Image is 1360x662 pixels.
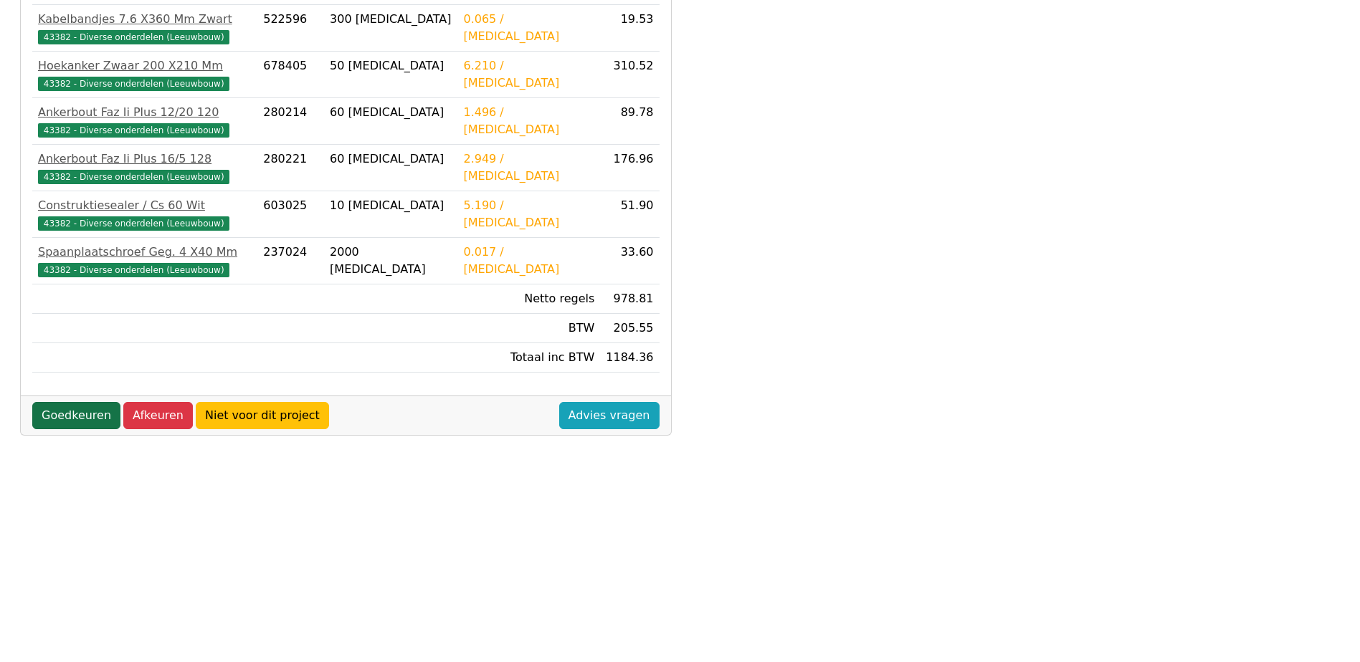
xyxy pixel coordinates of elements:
[38,150,252,168] div: Ankerbout Faz Ii Plus 16/5 128
[600,5,659,52] td: 19.53
[463,104,594,138] div: 1.496 / [MEDICAL_DATA]
[257,52,324,98] td: 678405
[38,244,252,278] a: Spaanplaatschroef Geg. 4 X40 Mm43382 - Diverse onderdelen (Leeuwbouw)
[38,244,252,261] div: Spaanplaatschroef Geg. 4 X40 Mm
[123,402,193,429] a: Afkeuren
[463,244,594,278] div: 0.017 / [MEDICAL_DATA]
[38,197,252,214] div: Construktiesealer / Cs 60 Wit
[257,98,324,145] td: 280214
[600,98,659,145] td: 89.78
[600,284,659,314] td: 978.81
[38,123,229,138] span: 43382 - Diverse onderdelen (Leeuwbouw)
[38,30,229,44] span: 43382 - Diverse onderdelen (Leeuwbouw)
[38,77,229,91] span: 43382 - Diverse onderdelen (Leeuwbouw)
[600,52,659,98] td: 310.52
[330,150,452,168] div: 60 [MEDICAL_DATA]
[330,244,452,278] div: 2000 [MEDICAL_DATA]
[457,284,600,314] td: Netto regels
[330,11,452,28] div: 300 [MEDICAL_DATA]
[32,402,120,429] a: Goedkeuren
[463,150,594,185] div: 2.949 / [MEDICAL_DATA]
[38,197,252,231] a: Construktiesealer / Cs 60 Wit43382 - Diverse onderdelen (Leeuwbouw)
[38,104,252,138] a: Ankerbout Faz Ii Plus 12/20 12043382 - Diverse onderdelen (Leeuwbouw)
[330,57,452,75] div: 50 [MEDICAL_DATA]
[257,238,324,284] td: 237024
[600,145,659,191] td: 176.96
[196,402,329,429] a: Niet voor dit project
[600,314,659,343] td: 205.55
[600,238,659,284] td: 33.60
[38,150,252,185] a: Ankerbout Faz Ii Plus 16/5 12843382 - Diverse onderdelen (Leeuwbouw)
[330,104,452,121] div: 60 [MEDICAL_DATA]
[463,197,594,231] div: 5.190 / [MEDICAL_DATA]
[257,5,324,52] td: 522596
[330,197,452,214] div: 10 [MEDICAL_DATA]
[457,343,600,373] td: Totaal inc BTW
[38,170,229,184] span: 43382 - Diverse onderdelen (Leeuwbouw)
[38,104,252,121] div: Ankerbout Faz Ii Plus 12/20 120
[38,11,252,45] a: Kabelbandjes 7.6 X360 Mm Zwart43382 - Diverse onderdelen (Leeuwbouw)
[457,314,600,343] td: BTW
[38,216,229,231] span: 43382 - Diverse onderdelen (Leeuwbouw)
[463,11,594,45] div: 0.065 / [MEDICAL_DATA]
[38,11,252,28] div: Kabelbandjes 7.6 X360 Mm Zwart
[559,402,660,429] a: Advies vragen
[38,57,252,92] a: Hoekanker Zwaar 200 X210 Mm43382 - Diverse onderdelen (Leeuwbouw)
[257,145,324,191] td: 280221
[600,191,659,238] td: 51.90
[463,57,594,92] div: 6.210 / [MEDICAL_DATA]
[38,263,229,277] span: 43382 - Diverse onderdelen (Leeuwbouw)
[257,191,324,238] td: 603025
[38,57,252,75] div: Hoekanker Zwaar 200 X210 Mm
[600,343,659,373] td: 1184.36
